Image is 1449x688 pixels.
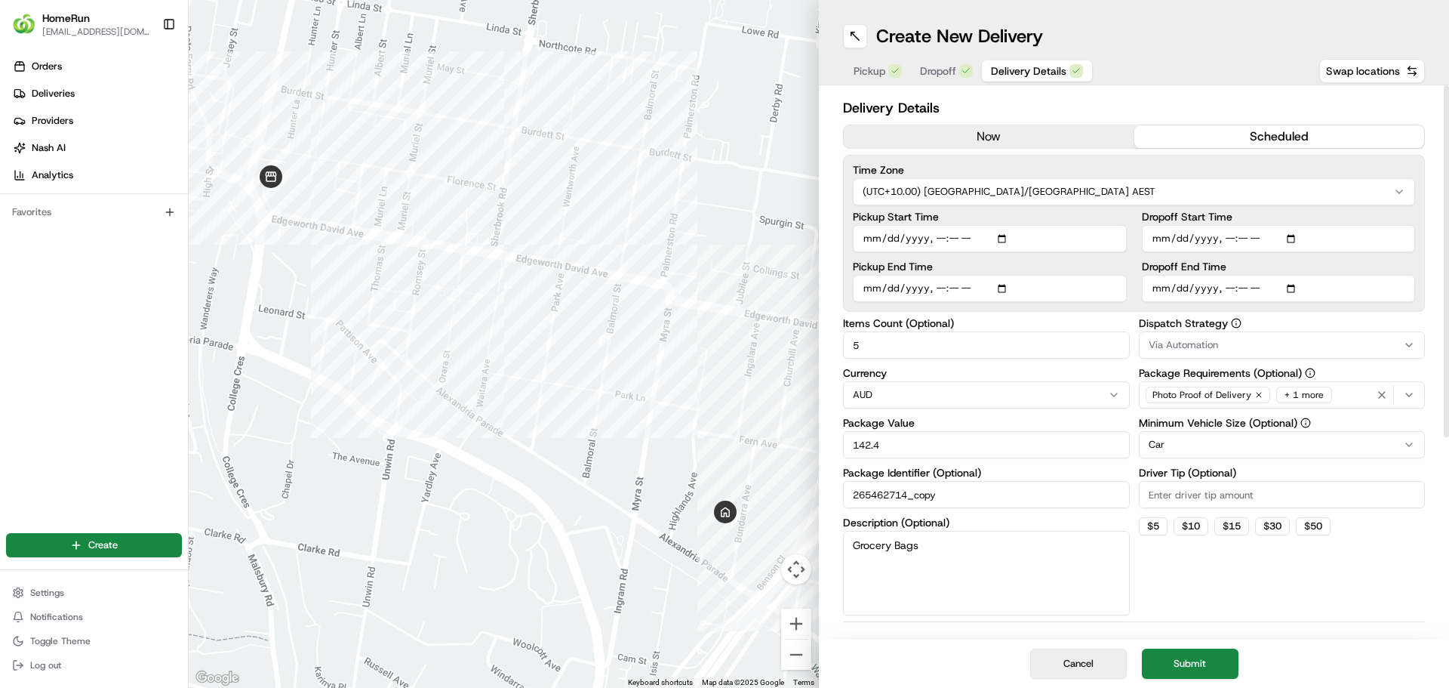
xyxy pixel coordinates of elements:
[192,668,242,688] a: Open this area in Google Maps (opens a new window)
[6,82,188,106] a: Deliveries
[12,12,36,36] img: HomeRun
[793,678,814,686] a: Terms
[51,144,248,159] div: Start new chat
[781,640,811,670] button: Zoom out
[30,659,61,671] span: Log out
[843,332,1130,359] input: Enter number of items
[6,136,188,160] a: Nash AI
[876,24,1043,48] h1: Create New Delivery
[6,6,156,42] button: HomeRunHomeRun[EMAIL_ADDRESS][DOMAIN_NAME]
[1305,368,1315,378] button: Package Requirements (Optional)
[150,256,183,267] span: Pylon
[39,97,249,113] input: Clear
[843,517,1130,528] label: Description (Optional)
[6,200,182,224] div: Favorites
[853,211,1127,222] label: Pickup Start Time
[1300,418,1311,428] button: Minimum Vehicle Size (Optional)
[122,213,248,240] a: 💻API Documentation
[1139,517,1168,535] button: $5
[843,431,1130,458] input: Enter package value
[843,368,1130,378] label: Currency
[32,141,66,155] span: Nash AI
[30,587,64,599] span: Settings
[843,318,1130,329] label: Items Count (Optional)
[1142,649,1238,679] button: Submit
[32,60,62,73] span: Orders
[257,149,275,167] button: Start new chat
[1134,125,1425,148] button: scheduled
[15,15,45,45] img: Nash
[1139,332,1426,359] button: Via Automation
[88,538,118,552] span: Create
[128,221,140,233] div: 💻
[6,582,182,603] button: Settings
[843,418,1130,428] label: Package Value
[32,87,75,100] span: Deliveries
[15,144,42,171] img: 1736555255976-a54dd68f-1ca7-489b-9aae-adbdc363a1c4
[6,54,188,79] a: Orders
[106,255,183,267] a: Powered byPylon
[1142,261,1416,272] label: Dropoff End Time
[1231,318,1241,329] button: Dispatch Strategy
[853,261,1127,272] label: Pickup End Time
[843,481,1130,508] input: Enter package identifier
[628,677,693,688] button: Keyboard shortcuts
[30,611,83,623] span: Notifications
[1030,649,1127,679] button: Cancel
[843,531,1130,615] textarea: Grocery Bags
[6,631,182,652] button: Toggle Theme
[1152,389,1251,401] span: Photo Proof of Delivery
[192,668,242,688] img: Google
[1214,517,1249,535] button: $15
[1255,517,1290,535] button: $30
[143,219,242,234] span: API Documentation
[853,165,1415,175] label: Time Zone
[6,606,182,628] button: Notifications
[1326,63,1400,79] span: Swap locations
[843,97,1425,119] h2: Delivery Details
[6,163,188,187] a: Analytics
[32,114,73,128] span: Providers
[1142,211,1416,222] label: Dropoff Start Time
[1174,517,1208,535] button: $10
[781,609,811,639] button: Zoom in
[42,26,150,38] button: [EMAIL_ADDRESS][DOMAIN_NAME]
[1139,381,1426,409] button: Photo Proof of Delivery+ 1 more
[15,60,275,85] p: Welcome 👋
[1139,318,1426,329] label: Dispatch Strategy
[32,168,73,182] span: Analytics
[42,11,90,26] button: HomeRun
[1139,418,1426,428] label: Minimum Vehicle Size (Optional)
[854,63,885,79] span: Pickup
[1276,387,1332,403] div: + 1 more
[9,213,122,240] a: 📗Knowledge Base
[920,63,956,79] span: Dropoff
[702,678,784,686] span: Map data ©2025 Google
[843,467,1130,478] label: Package Identifier (Optional)
[1296,517,1331,535] button: $50
[1319,59,1425,83] button: Swap locations
[991,63,1066,79] span: Delivery Details
[6,109,188,133] a: Providers
[781,554,811,585] button: Map camera controls
[1139,368,1426,378] label: Package Requirements (Optional)
[844,125,1134,148] button: now
[15,221,27,233] div: 📗
[6,655,182,676] button: Log out
[30,635,91,647] span: Toggle Theme
[6,533,182,557] button: Create
[1149,338,1218,352] span: Via Automation
[1139,467,1426,478] label: Driver Tip (Optional)
[51,159,191,171] div: We're available if you need us!
[1139,481,1426,508] input: Enter driver tip amount
[30,219,115,234] span: Knowledge Base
